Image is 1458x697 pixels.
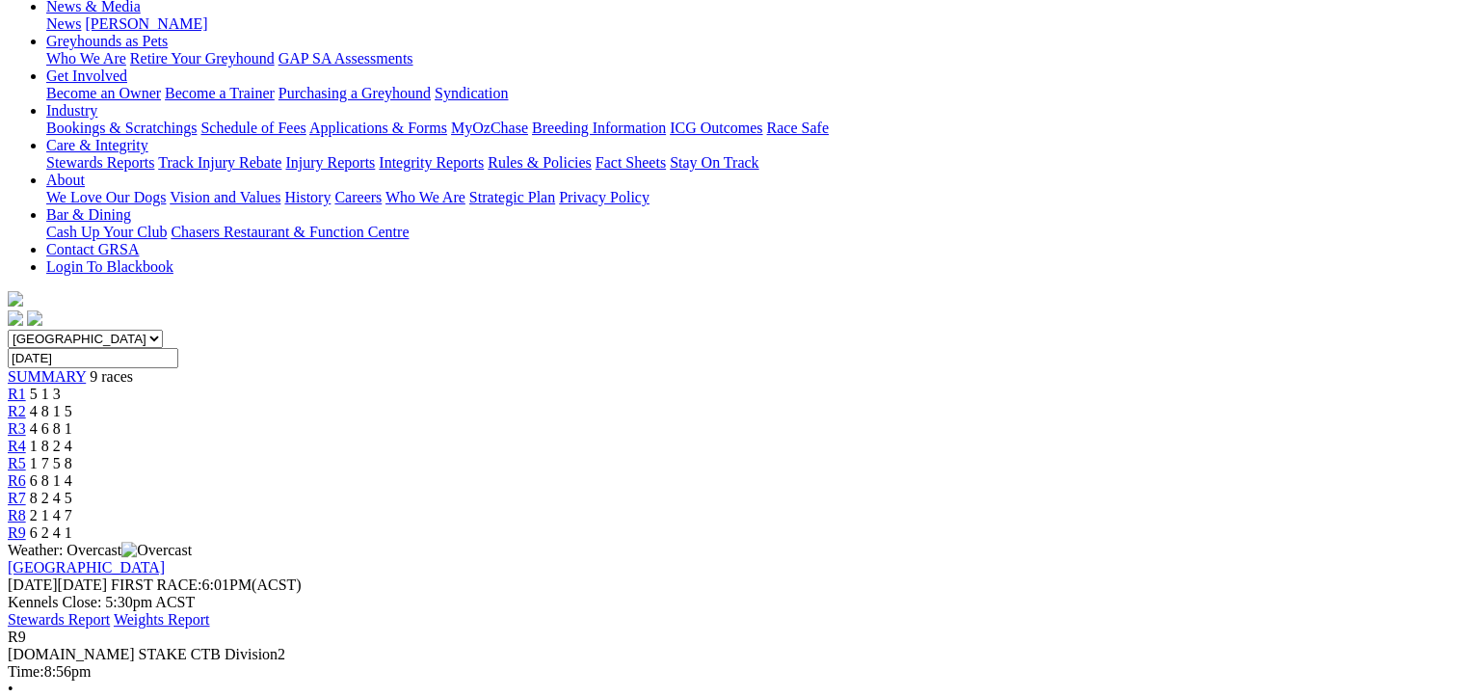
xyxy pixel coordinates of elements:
[30,507,72,523] span: 2 1 4 7
[670,120,762,136] a: ICG Outcomes
[46,15,1450,33] div: News & Media
[111,576,201,593] span: FIRST RACE:
[8,646,1450,663] div: [DOMAIN_NAME] STAKE CTB Division2
[8,438,26,454] a: R4
[200,120,305,136] a: Schedule of Fees
[8,420,26,437] a: R3
[285,154,375,171] a: Injury Reports
[30,472,72,489] span: 6 8 1 4
[46,241,139,257] a: Contact GRSA
[278,85,431,101] a: Purchasing a Greyhound
[170,189,280,205] a: Vision and Values
[46,85,161,101] a: Become an Owner
[385,189,465,205] a: Who We Are
[46,137,148,153] a: Care & Integrity
[309,120,447,136] a: Applications & Forms
[171,224,409,240] a: Chasers Restaurant & Function Centre
[284,189,331,205] a: History
[30,455,72,471] span: 1 7 5 8
[30,490,72,506] span: 8 2 4 5
[46,258,173,275] a: Login To Blackbook
[30,438,72,454] span: 1 8 2 4
[8,455,26,471] a: R5
[8,663,1450,681] div: 8:56pm
[130,50,275,67] a: Retire Your Greyhound
[670,154,758,171] a: Stay On Track
[8,291,23,307] img: logo-grsa-white.png
[46,50,126,67] a: Who We Are
[532,120,666,136] a: Breeding Information
[30,420,72,437] span: 4 6 8 1
[8,310,23,326] img: facebook.svg
[435,85,508,101] a: Syndication
[8,576,107,593] span: [DATE]
[8,386,26,402] a: R1
[488,154,592,171] a: Rules & Policies
[379,154,484,171] a: Integrity Reports
[8,576,58,593] span: [DATE]
[278,50,413,67] a: GAP SA Assessments
[766,120,828,136] a: Race Safe
[46,154,1450,172] div: Care & Integrity
[46,15,81,32] a: News
[8,368,86,385] a: SUMMARY
[8,681,13,697] span: •
[46,120,1450,137] div: Industry
[334,189,382,205] a: Careers
[8,594,1450,611] div: Kennels Close: 5:30pm ACST
[8,663,44,680] span: Time:
[8,611,110,628] a: Stewards Report
[596,154,666,171] a: Fact Sheets
[165,85,275,101] a: Become a Trainer
[46,224,167,240] a: Cash Up Your Club
[46,154,154,171] a: Stewards Reports
[30,524,72,541] span: 6 2 4 1
[8,472,26,489] a: R6
[121,542,192,559] img: Overcast
[46,172,85,188] a: About
[469,189,555,205] a: Strategic Plan
[90,368,133,385] span: 9 races
[8,542,192,558] span: Weather: Overcast
[27,310,42,326] img: twitter.svg
[8,403,26,419] a: R2
[8,490,26,506] a: R7
[46,206,131,223] a: Bar & Dining
[46,67,127,84] a: Get Involved
[46,189,1450,206] div: About
[46,189,166,205] a: We Love Our Dogs
[46,33,168,49] a: Greyhounds as Pets
[8,524,26,541] a: R9
[114,611,210,628] a: Weights Report
[8,507,26,523] a: R8
[559,189,649,205] a: Privacy Policy
[46,120,197,136] a: Bookings & Scratchings
[8,348,178,368] input: Select date
[30,386,61,402] span: 5 1 3
[8,629,26,645] span: R9
[46,85,1450,102] div: Get Involved
[46,102,97,119] a: Industry
[158,154,281,171] a: Track Injury Rebate
[30,403,72,419] span: 4 8 1 5
[46,224,1450,241] div: Bar & Dining
[8,559,165,576] a: [GEOGRAPHIC_DATA]
[451,120,528,136] a: MyOzChase
[46,50,1450,67] div: Greyhounds as Pets
[85,15,207,32] a: [PERSON_NAME]
[111,576,302,593] span: 6:01PM(ACST)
